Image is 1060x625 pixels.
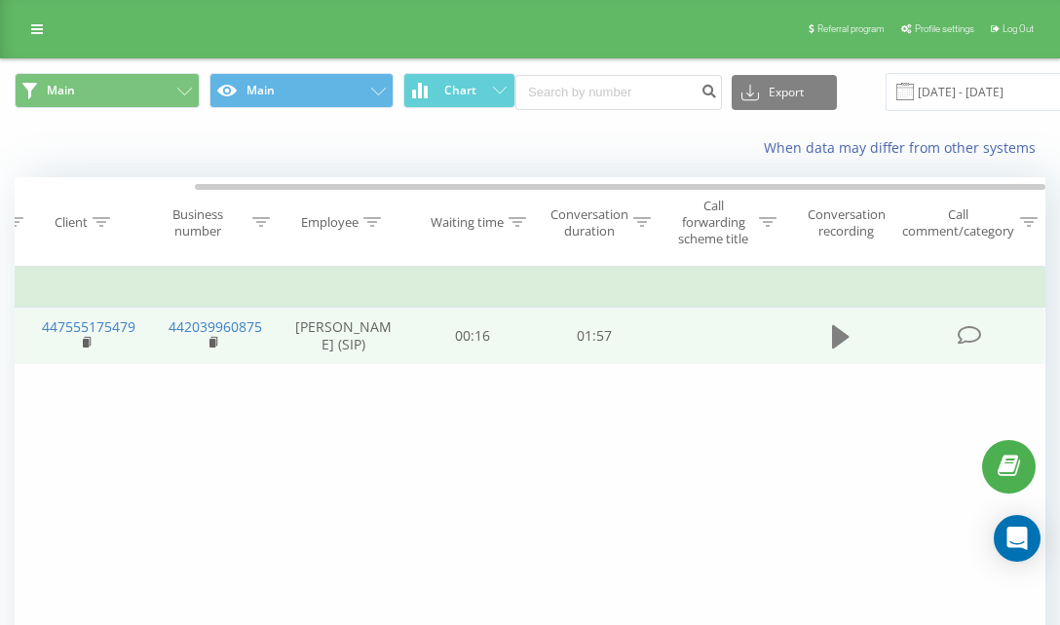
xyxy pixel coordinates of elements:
div: Call comment/category [901,206,1015,239]
span: Profile settings [915,23,974,34]
td: [PERSON_NAME] (SIP) [276,308,412,364]
div: Open Intercom Messenger [994,515,1041,562]
div: Conversation recording [799,206,893,239]
div: Conversation duration [550,206,628,239]
td: 01:57 [534,308,656,364]
span: Log Out [1003,23,1034,34]
button: Main [209,73,395,108]
span: Chart [444,84,476,97]
div: Waiting time [431,214,504,231]
a: When data may differ from other systems [764,138,1045,157]
span: Main [47,83,75,98]
div: Business number [149,206,248,239]
div: Employee [301,214,359,231]
a: 442039960875 [169,317,262,336]
button: Main [15,73,200,108]
input: Search by number [515,75,722,110]
button: Export [732,75,837,110]
a: 447555175479 [42,317,135,336]
div: Client [55,214,88,231]
button: Chart [403,73,515,108]
td: 00:16 [412,308,534,364]
span: Referral program [817,23,885,34]
div: Call forwarding scheme title [672,198,754,247]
